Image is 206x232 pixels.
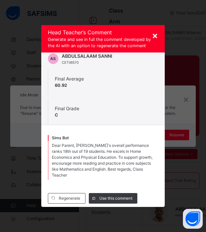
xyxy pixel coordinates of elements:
span: Sims Bot [52,135,69,140]
span: × [152,30,158,41]
span: Use this comment [99,195,132,201]
span: C [55,113,58,117]
span: AS [50,56,56,62]
span: 60.92 [55,83,67,88]
span: Generate and see in full the comment developed by the AI with an option to regenerate the comment [48,36,158,49]
span: Regenerate [59,195,80,201]
span: Dear Parent, [PERSON_NAME]'s overall performance ranks 18th out of 19 students. He excels in Home... [52,143,153,178]
button: Open asap [183,209,203,229]
span: CST06570 [62,60,79,64]
span: Final Average [55,75,152,82]
span: Head Teacher ’s Comment [48,28,158,36]
span: ABDULSALAAM SANNI [62,52,112,59]
span: Final Grade [55,105,152,112]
